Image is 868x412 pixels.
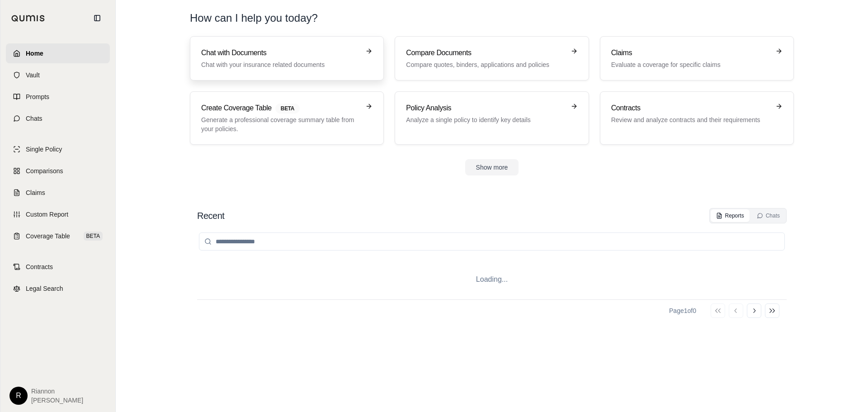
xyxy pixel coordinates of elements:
p: Review and analyze contracts and their requirements [611,115,770,124]
span: Comparisons [26,166,63,175]
span: BETA [275,104,300,114]
span: BETA [84,232,103,241]
h3: Policy Analysis [406,103,565,114]
h2: Recent [197,209,224,222]
a: Create Coverage TableBETAGenerate a professional coverage summary table from your policies. [190,91,384,145]
div: Chats [757,212,780,219]
p: Chat with your insurance related documents [201,60,360,69]
button: Reports [711,209,750,222]
a: ContractsReview and analyze contracts and their requirements [600,91,794,145]
p: Evaluate a coverage for specific claims [611,60,770,69]
a: Comparisons [6,161,110,181]
div: R [9,387,28,405]
a: Single Policy [6,139,110,159]
a: Compare DocumentsCompare quotes, binders, applications and policies [395,36,589,81]
a: Legal Search [6,279,110,298]
a: Custom Report [6,204,110,224]
p: Analyze a single policy to identify key details [406,115,565,124]
p: Generate a professional coverage summary table from your policies. [201,115,360,133]
div: Page 1 of 0 [669,306,696,315]
a: Prompts [6,87,110,107]
a: ClaimsEvaluate a coverage for specific claims [600,36,794,81]
button: Chats [751,209,785,222]
h3: Create Coverage Table [201,103,360,114]
span: Custom Report [26,210,68,219]
span: Single Policy [26,145,62,154]
span: [PERSON_NAME] [31,396,83,405]
span: Prompts [26,92,49,101]
span: Claims [26,188,45,197]
span: Vault [26,71,40,80]
a: Policy AnalysisAnalyze a single policy to identify key details [395,91,589,145]
a: Vault [6,65,110,85]
div: Reports [716,212,744,219]
span: Chats [26,114,42,123]
a: Chats [6,109,110,128]
h1: How can I help you today? [190,11,794,25]
h3: Compare Documents [406,47,565,58]
span: Legal Search [26,284,63,293]
button: Show more [465,159,519,175]
a: Claims [6,183,110,203]
a: Chat with DocumentsChat with your insurance related documents [190,36,384,81]
img: Qumis Logo [11,15,45,22]
span: Home [26,49,43,58]
a: Home [6,43,110,63]
span: Riannon [31,387,83,396]
h3: Claims [611,47,770,58]
a: Coverage TableBETA [6,226,110,246]
p: Compare quotes, binders, applications and policies [406,60,565,69]
span: Contracts [26,262,53,271]
a: Contracts [6,257,110,277]
h3: Chat with Documents [201,47,360,58]
span: Coverage Table [26,232,70,241]
button: Collapse sidebar [90,11,104,25]
h3: Contracts [611,103,770,114]
div: Loading... [197,260,787,299]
